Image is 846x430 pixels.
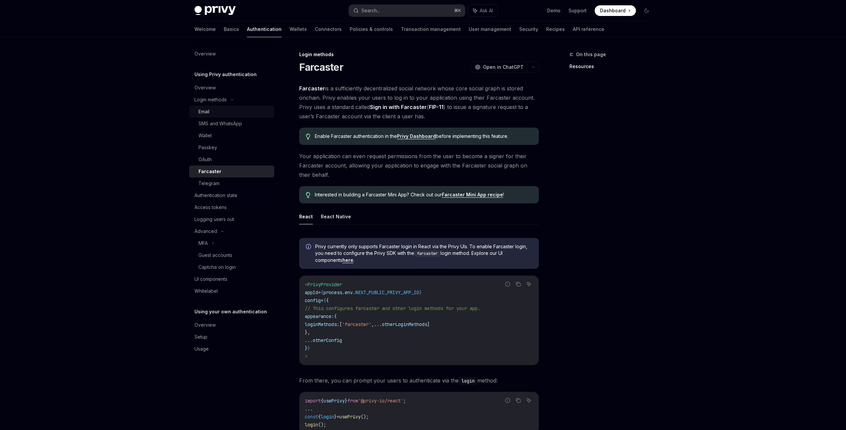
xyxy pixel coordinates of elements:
button: Open in ChatGPT [471,61,528,73]
span: ] [427,321,430,327]
h5: Using Privy authentication [194,70,257,78]
div: Usage [194,345,209,353]
a: Privy Dashboard [397,133,436,139]
button: Ask AI [525,280,533,288]
span: const [305,414,318,420]
code: login [459,377,477,384]
span: = [321,297,323,303]
div: Access tokens [194,203,227,211]
span: process [323,289,342,295]
span: = [337,414,339,420]
a: OAuth [189,154,274,165]
span: { [323,297,326,303]
span: } [334,414,337,420]
svg: Tip [306,192,310,198]
div: Whitelabel [194,287,218,295]
a: Recipes [546,21,565,37]
span: usePrivy [339,414,361,420]
span: } [419,289,422,295]
span: otherLoginMethods [382,321,427,327]
div: Guest accounts [198,251,232,259]
span: On this page [576,51,606,58]
a: Overview [189,319,274,331]
a: Basics [224,21,239,37]
a: User management [469,21,511,37]
span: loginMethods: [305,321,339,327]
span: (); [361,414,369,420]
span: Dashboard [600,7,626,14]
svg: Tip [306,134,310,140]
a: SMS and WhatsApp [189,118,274,130]
a: Wallet [189,130,274,142]
a: here [342,257,353,263]
span: PrivyProvider [307,281,342,287]
code: farcaster [414,250,440,257]
span: login [305,422,318,428]
a: Logging users out [189,213,274,225]
a: Access tokens [189,201,274,213]
div: Overview [194,84,216,92]
a: Authentication [247,21,282,37]
span: usePrivy [323,398,345,404]
strong: Sign in with Farcaster [370,104,427,110]
div: Farcaster [198,167,221,175]
button: Ask AI [468,5,498,17]
span: Your application can even request permissions from the user to become a signer for their Farcaste... [299,152,539,179]
a: API reference [573,21,604,37]
div: Login methods [299,51,539,58]
span: Open in ChatGPT [483,64,524,70]
span: (); [318,422,326,428]
a: Support [568,7,587,14]
button: Search...⌘K [349,5,465,17]
a: Resources [569,61,657,72]
div: Passkey [198,144,217,152]
span: }, [305,329,310,335]
span: '@privy-io/react' [358,398,403,404]
div: OAuth [198,156,212,163]
div: Logging users out [194,215,234,223]
button: React Native [321,209,351,224]
div: Wallet [198,132,212,140]
span: appearance: [305,313,334,319]
span: ⌘ K [454,8,461,13]
a: Policies & controls [350,21,393,37]
a: Transaction management [401,21,461,37]
img: dark logo [194,6,236,15]
div: Setup [194,333,207,341]
a: Dashboard [595,5,636,16]
span: appId [305,289,318,295]
a: Guest accounts [189,249,274,261]
span: ... [305,406,313,412]
div: Overview [194,50,216,58]
div: MFA [198,239,208,247]
span: Ask AI [480,7,493,14]
div: Telegram [198,179,219,187]
span: , [371,321,374,327]
span: } [345,398,347,404]
span: from [347,398,358,404]
h1: Farcaster [299,61,343,73]
span: = [318,289,321,295]
span: { [318,414,321,420]
span: ... [374,321,382,327]
div: Email [198,108,209,116]
span: { [326,297,329,303]
a: Farcaster [299,85,325,92]
a: Welcome [194,21,216,37]
h5: Using your own authentication [194,308,267,316]
div: UI components [194,275,227,283]
a: Overview [189,82,274,94]
a: Whitelabel [189,285,274,297]
a: Farcaster Mini App recipe [442,192,503,198]
span: is a sufficiently decentralized social network whose core social graph is stored onchain. Privy e... [299,84,539,121]
div: SMS and WhatsApp [198,120,242,128]
span: env [345,289,353,295]
button: Copy the contents from the code block [514,280,523,288]
svg: Info [306,244,312,251]
div: Captcha on login [198,263,236,271]
span: ; [403,398,406,404]
span: ... [305,337,313,343]
div: Search... [361,7,380,15]
span: // This configures farcaster and other login methods for your app. [305,305,480,311]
